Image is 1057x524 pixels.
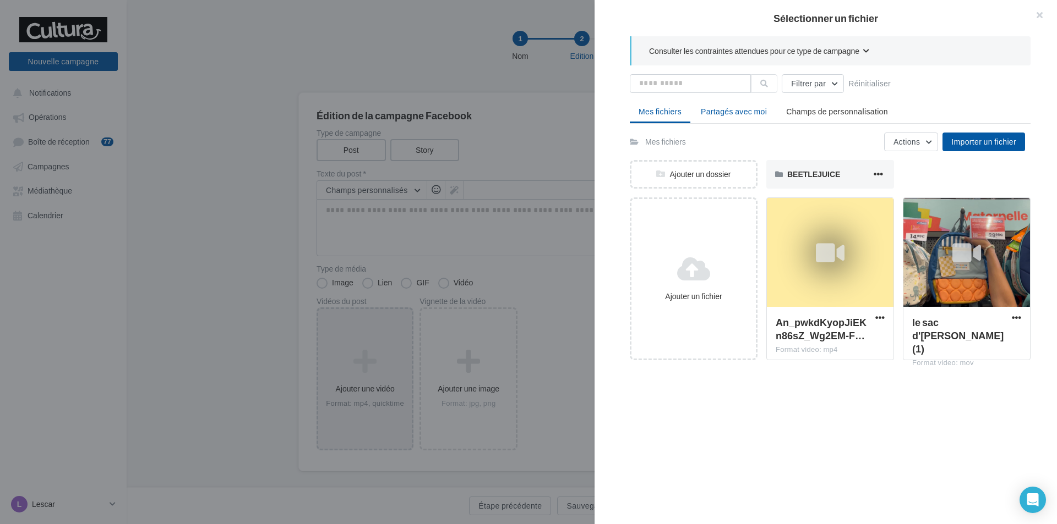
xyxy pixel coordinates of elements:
[649,46,859,57] span: Consulter les contraintes attendues pour ce type de campagne
[844,77,895,90] button: Réinitialiser
[951,137,1016,146] span: Importer un fichier
[1020,487,1046,513] div: Open Intercom Messenger
[645,136,686,147] div: Mes fichiers
[636,291,751,302] div: Ajouter un fichier
[639,107,682,116] span: Mes fichiers
[776,316,867,341] span: An_pwkdKyopJiEKn86sZ_Wg2EM-FX65Bu9fYCqu17kZ3WRDKNl8ryR4spjaAv3E64VeL9oBLD75kLcsaHFok89WK
[612,13,1039,23] h2: Sélectionner un fichier
[884,133,938,151] button: Actions
[786,107,888,116] span: Champs de personnalisation
[912,316,1004,355] span: le sac d'estelle (1)
[782,74,844,93] button: Filtrer par
[701,107,767,116] span: Partagés avec moi
[776,345,885,355] div: Format video: mp4
[649,45,869,59] button: Consulter les contraintes attendues pour ce type de campagne
[942,133,1025,151] button: Importer un fichier
[912,358,1021,368] div: Format video: mov
[631,169,756,180] div: Ajouter un dossier
[787,169,840,179] span: BEETLEJUICE
[893,137,920,146] span: Actions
